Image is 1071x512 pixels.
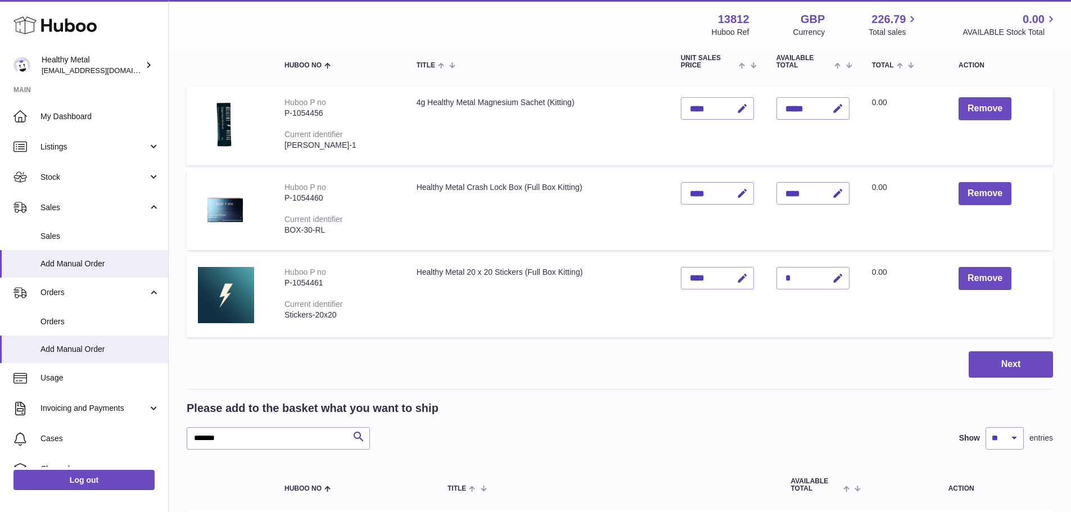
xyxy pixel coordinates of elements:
[284,300,343,309] div: Current identifier
[40,231,160,242] span: Sales
[869,466,1053,504] th: Action
[198,267,254,323] img: Healthy Metal 20 x 20 Stickers (Full Box Kitting)
[284,62,322,69] span: Huboo no
[405,86,670,165] td: 4g Healthy Metal Magnesium Sachet (Kitting)
[869,27,919,38] span: Total sales
[40,259,160,269] span: Add Manual Order
[40,111,160,122] span: My Dashboard
[284,183,326,192] div: Huboo P no
[959,62,1042,69] div: Action
[872,98,887,107] span: 0.00
[40,433,160,444] span: Cases
[405,256,670,337] td: Healthy Metal 20 x 20 Stickers (Full Box Kitting)
[40,316,160,327] span: Orders
[962,27,1058,38] span: AVAILABLE Stock Total
[405,171,670,250] td: Healthy Metal Crash Lock Box (Full Box Kitting)
[959,433,980,443] label: Show
[284,225,394,235] div: BOX-30-RL
[959,97,1011,120] button: Remove
[40,373,160,383] span: Usage
[712,27,749,38] div: Huboo Ref
[448,485,466,492] span: Title
[40,172,148,183] span: Stock
[969,351,1053,378] button: Next
[284,193,394,203] div: P-1054460
[871,12,906,27] span: 226.79
[284,98,326,107] div: Huboo P no
[284,278,394,288] div: P-1054461
[40,403,148,414] span: Invoicing and Payments
[13,470,155,490] a: Log out
[718,12,749,27] strong: 13812
[42,66,165,75] span: [EMAIL_ADDRESS][DOMAIN_NAME]
[40,142,148,152] span: Listings
[40,202,148,213] span: Sales
[13,57,30,74] img: internalAdmin-13812@internal.huboo.com
[793,27,825,38] div: Currency
[40,464,160,474] span: Channels
[284,108,394,119] div: P-1054456
[959,267,1011,290] button: Remove
[681,55,736,69] span: Unit Sales Price
[959,182,1011,205] button: Remove
[1023,12,1045,27] span: 0.00
[284,310,394,320] div: Stickers-20x20
[872,62,894,69] span: Total
[284,485,322,492] span: Huboo no
[40,344,160,355] span: Add Manual Order
[801,12,825,27] strong: GBP
[187,401,439,416] h2: Please add to the basket what you want to ship
[284,268,326,277] div: Huboo P no
[284,130,343,139] div: Current identifier
[790,478,840,492] span: AVAILABLE Total
[198,97,254,151] img: 4g Healthy Metal Magnesium Sachet (Kitting)
[962,12,1058,38] a: 0.00 AVAILABLE Stock Total
[284,215,343,224] div: Current identifier
[417,62,435,69] span: Title
[872,183,887,192] span: 0.00
[42,55,143,76] div: Healthy Metal
[869,12,919,38] a: 226.79 Total sales
[1029,433,1053,443] span: entries
[284,140,394,151] div: [PERSON_NAME]-1
[40,287,148,298] span: Orders
[198,182,254,236] img: Healthy Metal Crash Lock Box (Full Box Kitting)
[872,268,887,277] span: 0.00
[776,55,832,69] span: AVAILABLE Total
